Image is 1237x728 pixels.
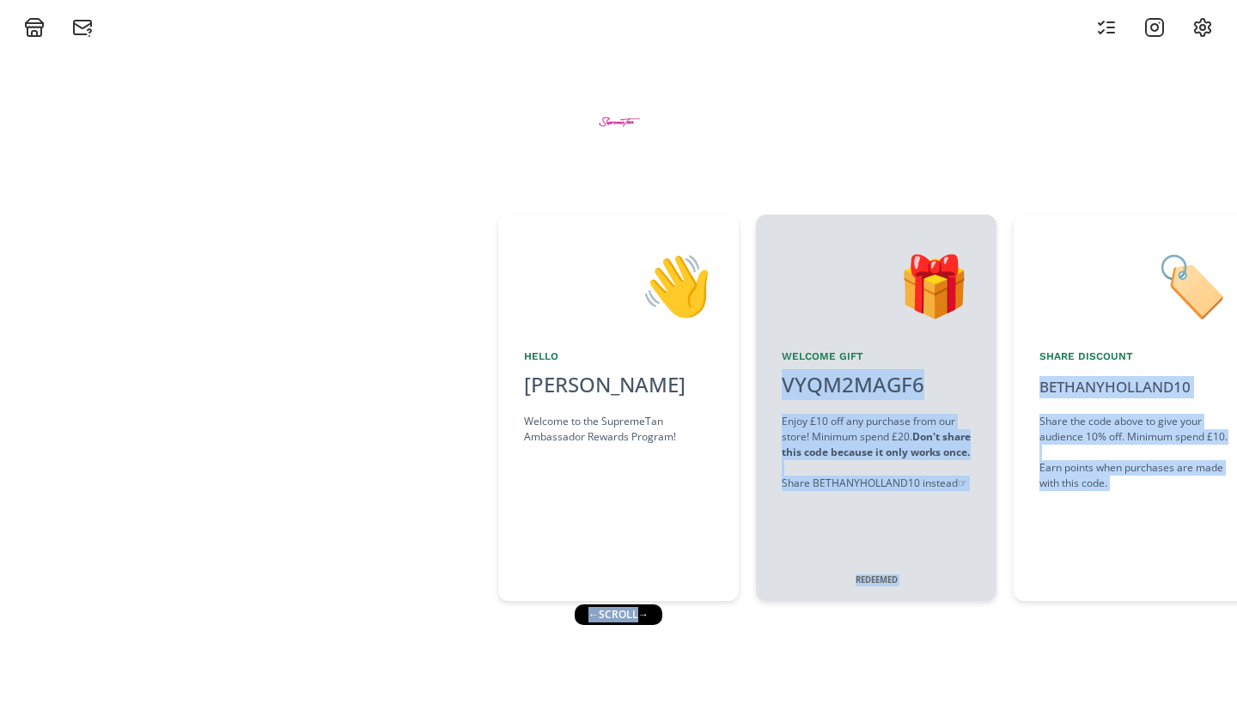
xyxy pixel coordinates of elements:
[1039,240,1228,328] div: 🏷️
[782,349,971,364] div: Welcome Gift
[524,369,713,400] div: [PERSON_NAME]
[771,369,935,400] div: VYQM2MAGF6
[856,574,898,585] strong: REDEEMED
[575,604,662,625] div: ← scroll →
[1039,414,1228,491] div: Share the code above to give your audience 10% off. Minimum spend £10. Earn points when purchases...
[1039,349,1228,364] div: Share Discount
[587,89,651,154] img: BtZWWMaMEGZe
[1039,376,1191,398] div: BETHANYHOLLAND10
[524,240,713,328] div: 👋
[524,414,713,445] div: Welcome to the SupremeTan Ambassador Rewards Program!
[782,414,971,491] div: Enjoy £10 off any purchase from our store! Minimum spend £20. Share BETHANYHOLLAND10 instead ☞
[782,429,971,459] strong: Don't share this code because it only works once.
[782,240,971,328] div: 🎁
[524,349,713,364] div: Hello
